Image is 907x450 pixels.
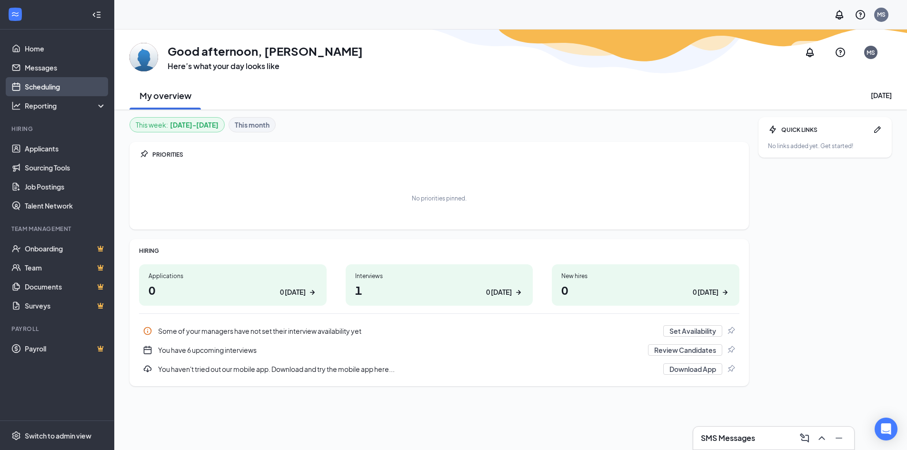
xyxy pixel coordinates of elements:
svg: WorkstreamLogo [10,10,20,19]
button: ChevronUp [814,430,829,446]
div: Some of your managers have not set their interview availability yet [139,321,739,340]
svg: Analysis [11,101,21,110]
h3: SMS Messages [701,433,755,443]
a: Messages [25,58,106,77]
a: Scheduling [25,77,106,96]
a: DownloadYou haven't tried out our mobile app. Download and try the mobile app here...Download AppPin [139,360,739,379]
svg: Collapse [92,10,101,20]
a: Sourcing Tools [25,158,106,177]
div: You haven't tried out our mobile app. Download and try the mobile app here... [158,364,658,374]
div: [DATE] [871,90,892,100]
div: Hiring [11,125,104,133]
a: InfoSome of your managers have not set their interview availability yetSet AvailabilityPin [139,321,739,340]
a: New hires00 [DATE]ArrowRight [552,264,739,306]
div: Team Management [11,225,104,233]
a: OnboardingCrown [25,239,106,258]
div: QUICK LINKS [781,126,869,134]
svg: QuestionInfo [835,47,846,58]
svg: ComposeMessage [799,432,810,444]
a: DocumentsCrown [25,277,106,296]
svg: ArrowRight [308,288,317,297]
div: This week : [136,120,219,130]
svg: ArrowRight [514,288,523,297]
div: No links added yet. Get started! [768,142,882,150]
div: Applications [149,272,317,280]
img: Marisa Soto-Stanley [130,43,158,71]
div: No priorities pinned. [412,194,467,202]
svg: Pin [139,150,149,159]
svg: Pin [726,345,736,355]
b: [DATE] - [DATE] [170,120,219,130]
a: Interviews10 [DATE]ArrowRight [346,264,533,306]
div: 0 [DATE] [693,287,718,297]
h1: 0 [561,282,730,298]
a: Home [25,39,106,58]
svg: Notifications [834,9,845,20]
a: SurveysCrown [25,296,106,315]
div: Some of your managers have not set their interview availability yet [158,326,658,336]
button: Minimize [831,430,847,446]
div: MS [877,10,886,19]
button: Set Availability [663,325,722,337]
svg: Info [143,326,152,336]
div: You have 6 upcoming interviews [158,345,642,355]
a: Job Postings [25,177,106,196]
div: Reporting [25,101,107,110]
svg: Settings [11,431,21,440]
button: Download App [663,363,722,375]
a: Applicants [25,139,106,158]
div: HIRING [139,247,739,255]
svg: Pin [726,364,736,374]
svg: ArrowRight [720,288,730,297]
h3: Here’s what your day looks like [168,61,363,71]
svg: Notifications [804,47,816,58]
h2: My overview [140,90,191,101]
div: 0 [DATE] [486,287,512,297]
a: Talent Network [25,196,106,215]
div: MS [867,49,875,57]
button: ComposeMessage [797,430,812,446]
button: Review Candidates [648,344,722,356]
svg: Pen [873,125,882,134]
div: You have 6 upcoming interviews [139,340,739,360]
div: PRIORITIES [152,150,739,159]
div: Payroll [11,325,104,333]
a: CalendarNewYou have 6 upcoming interviewsReview CandidatesPin [139,340,739,360]
a: PayrollCrown [25,339,106,358]
svg: Pin [726,326,736,336]
svg: Download [143,364,152,374]
div: Open Intercom Messenger [875,418,897,440]
div: New hires [561,272,730,280]
b: This month [235,120,269,130]
div: Interviews [355,272,524,280]
div: 0 [DATE] [280,287,306,297]
div: You haven't tried out our mobile app. Download and try the mobile app here... [139,360,739,379]
svg: ChevronUp [816,432,827,444]
svg: QuestionInfo [855,9,866,20]
h1: 1 [355,282,524,298]
h1: 0 [149,282,317,298]
a: Applications00 [DATE]ArrowRight [139,264,327,306]
svg: CalendarNew [143,345,152,355]
h1: Good afternoon, [PERSON_NAME] [168,43,363,59]
svg: Bolt [768,125,777,134]
svg: Minimize [833,432,845,444]
a: TeamCrown [25,258,106,277]
div: Switch to admin view [25,431,91,440]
